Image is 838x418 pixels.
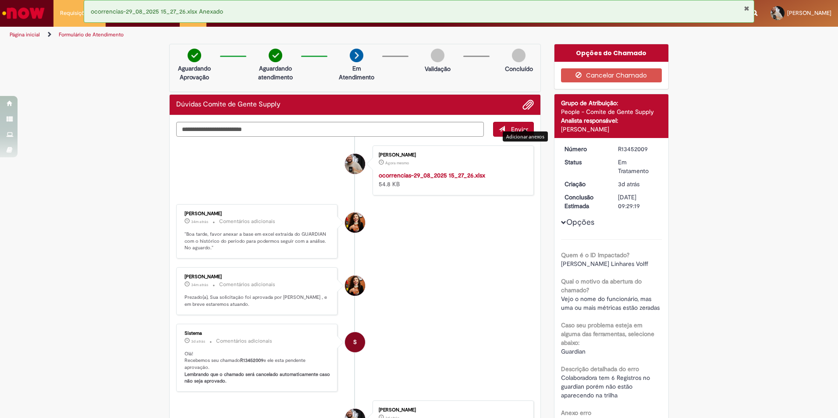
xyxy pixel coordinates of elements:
small: Comentários adicionais [216,337,272,345]
span: [PERSON_NAME] [787,9,831,17]
a: ocorrencias-29_08_2025 15_27_26.xlsx [379,171,485,179]
small: Comentários adicionais [219,281,275,288]
img: img-circle-grey.png [512,49,526,62]
dt: Conclusão Estimada [558,193,612,210]
b: Qual o motivo da abertura do chamado? [561,277,642,294]
a: Página inicial [10,31,40,38]
div: Tayna Marcia Teixeira Ferreira [345,276,365,296]
time: 29/08/2025 14:55:49 [191,219,208,224]
div: Joao Pedro Duarte Passarin [345,154,365,174]
small: Comentários adicionais [219,218,275,225]
p: Aguardando Aprovação [173,64,216,81]
div: 27/08/2025 11:45:50 [618,180,659,188]
p: Em Atendimento [335,64,378,81]
time: 27/08/2025 11:46:04 [191,339,205,344]
h2: Dúvidas Comite de Gente Supply Histórico de tíquete [176,101,281,109]
div: 54.8 KB [379,171,525,188]
button: Adicionar anexos [522,99,534,110]
a: Formulário de Atendimento [59,31,124,38]
time: 29/08/2025 15:29:35 [385,160,409,166]
span: Enviar [511,125,528,133]
div: Grupo de Atribuição: [561,99,662,107]
span: Guardian [561,347,586,355]
span: Agora mesmo [385,160,409,166]
dt: Criação [558,180,612,188]
button: Fechar Notificação [744,5,749,12]
span: Requisições [60,9,91,18]
span: 34m atrás [191,282,208,287]
span: S [353,332,357,353]
time: 27/08/2025 11:45:50 [618,180,639,188]
textarea: Digite sua mensagem aqui... [176,122,484,137]
ul: Trilhas de página [7,27,552,43]
p: Validação [425,64,451,73]
span: ocorrencias-29_08_2025 15_27_26.xlsx Anexado [91,7,223,15]
div: [DATE] 09:29:19 [618,193,659,210]
b: Descrição detalhada do erro [561,365,639,373]
span: 3d atrás [618,180,639,188]
div: People - Comite de Gente Supply [561,107,662,116]
div: [PERSON_NAME] [185,274,330,280]
img: check-circle-green.png [188,49,201,62]
span: [PERSON_NAME] Linhares Volff [561,260,648,268]
p: Concluído [505,64,533,73]
div: Em Tratamento [618,158,659,175]
div: Sistema [185,331,330,336]
div: System [345,332,365,352]
div: Adicionar anexos [503,131,548,142]
span: Colaboradora tem 6 Registros no guardian porém não estão aparecendo na trilha [561,374,652,399]
div: Tayna Marcia Teixeira Ferreira [345,213,365,233]
p: "Boa tarde, favor anexar a base em excel extraída do GUARDIAN com o histórico do período para pod... [185,231,330,252]
b: Caso seu problema esteja em alguma das ferramentas, selecione abaixo: [561,321,654,347]
dt: Número [558,145,612,153]
div: [PERSON_NAME] [379,407,525,413]
span: 34m atrás [191,219,208,224]
b: Anexo erro [561,409,591,417]
div: R13452009 [618,145,659,153]
img: arrow-next.png [350,49,363,62]
p: Aguardando atendimento [254,64,297,81]
img: img-circle-grey.png [431,49,444,62]
b: R13452009 [240,357,263,364]
span: Vejo o nome do funcionário, mas uma ou mais métricas estão zeradas [561,295,660,312]
div: Opções do Chamado [554,44,669,62]
div: [PERSON_NAME] [561,125,662,134]
b: Quem é o ID Impactado? [561,251,629,259]
img: ServiceNow [1,4,46,22]
p: Prezado(a), Sua solicitação foi aprovada por [PERSON_NAME] , e em breve estaremos atuando. [185,294,330,308]
b: Lembrando que o chamado será cancelado automaticamente caso não seja aprovado. [185,371,331,385]
button: Cancelar Chamado [561,68,662,82]
div: [PERSON_NAME] [185,211,330,216]
dt: Status [558,158,612,166]
div: Analista responsável: [561,116,662,125]
span: 3d atrás [191,339,205,344]
div: [PERSON_NAME] [379,152,525,158]
time: 29/08/2025 14:55:33 [191,282,208,287]
img: check-circle-green.png [269,49,282,62]
button: Enviar [493,122,534,137]
p: Olá! Recebemos seu chamado e ele esta pendente aprovação. [185,351,330,385]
